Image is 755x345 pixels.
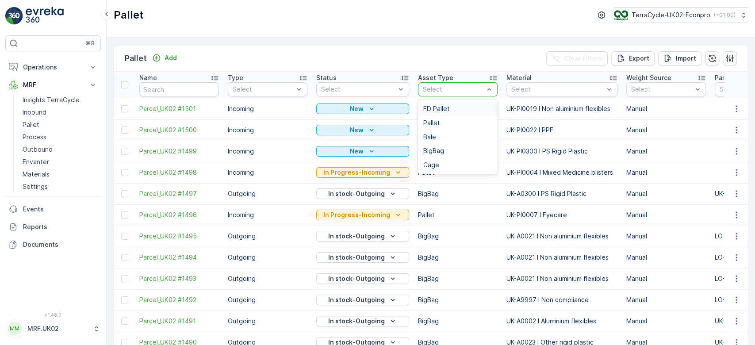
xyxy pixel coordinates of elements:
[316,231,409,241] button: In stock-Outgoing
[414,141,502,162] td: Pallet
[328,317,385,326] p: In stock-Outgoing
[5,76,101,94] button: MRF
[614,7,748,23] button: TerraCycle-UK02-Econpro(+01:00)
[328,232,385,241] p: In stock-Outgoing
[316,167,409,178] button: In Progress-Incoming
[19,143,101,156] a: Outbound
[139,317,219,326] span: Parcel_UK02 #1491
[414,119,502,141] td: Pallet
[139,295,219,304] span: Parcel_UK02 #1492
[5,7,23,25] img: logo
[139,104,219,113] a: Parcel_UK02 #1501
[23,108,46,117] p: Inbound
[506,73,532,82] p: Material
[676,54,696,63] p: Import
[414,289,502,310] td: BigBag
[19,131,101,143] a: Process
[622,247,710,268] td: Manual
[328,274,385,283] p: In stock-Outgoing
[223,310,312,332] td: Outgoing
[139,147,219,156] a: Parcel_UK02 #1499
[23,205,97,214] p: Events
[611,51,655,65] button: Export
[414,310,502,332] td: BigBag
[658,51,701,65] button: Import
[423,147,444,154] span: BigBag
[139,126,219,134] span: Parcel_UK02 #1500
[316,252,409,263] button: In stock-Outgoing
[614,10,628,20] img: terracycle_logo_wKaHoWT.png
[23,170,50,179] p: Materials
[626,73,671,82] p: Weight Source
[414,226,502,247] td: BigBag
[423,105,450,112] span: FD Pallet
[502,289,622,310] td: UK-A9997 I Non compliance
[86,40,95,47] p: ⌘B
[19,119,101,131] a: Pallet
[121,211,128,218] div: Toggle Row Selected
[714,11,736,19] p: ( +01:00 )
[414,98,502,119] td: Pallet
[622,141,710,162] td: Manual
[321,85,395,94] p: Select
[121,169,128,176] div: Toggle Row Selected
[223,183,312,204] td: Outgoing
[328,253,385,262] p: In stock-Outgoing
[8,322,22,336] div: MM
[316,125,409,135] button: New
[121,105,128,112] div: Toggle Row Selected
[632,11,710,19] p: TerraCycle-UK02-Econpro
[139,253,219,262] a: Parcel_UK02 #1494
[121,318,128,325] div: Toggle Row Selected
[223,204,312,226] td: Incoming
[414,247,502,268] td: BigBag
[23,133,46,142] p: Process
[114,8,144,22] p: Pallet
[502,162,622,183] td: UK-PI0004 I Mixed Medicine blisters
[423,161,439,169] span: Cage
[228,73,243,82] p: Type
[223,119,312,141] td: Incoming
[622,204,710,226] td: Manual
[121,233,128,240] div: Toggle Row Selected
[139,189,219,198] a: Parcel_UK02 #1497
[19,156,101,168] a: Envanter
[316,316,409,326] button: In stock-Outgoing
[19,168,101,180] a: Materials
[502,119,622,141] td: UK-PI0022 I PPE
[19,94,101,106] a: Insights TerraCycle
[223,226,312,247] td: Outgoing
[223,247,312,268] td: Outgoing
[5,312,101,318] span: v 1.48.0
[223,98,312,119] td: Incoming
[139,274,219,283] a: Parcel_UK02 #1493
[316,210,409,220] button: In Progress-Incoming
[139,211,219,219] a: Parcel_UK02 #1496
[139,232,219,241] a: Parcel_UK02 #1495
[121,296,128,303] div: Toggle Row Selected
[350,104,364,113] p: New
[23,96,80,104] p: Insights TerraCycle
[622,98,710,119] td: Manual
[546,51,608,65] button: Clear Filters
[139,168,219,177] a: Parcel_UK02 #1498
[316,188,409,199] button: In stock-Outgoing
[5,236,101,253] a: Documents
[5,58,101,76] button: Operations
[5,200,101,218] a: Events
[622,268,710,289] td: Manual
[121,126,128,134] div: Toggle Row Selected
[121,148,128,155] div: Toggle Row Selected
[223,162,312,183] td: Incoming
[350,147,364,156] p: New
[23,63,83,72] p: Operations
[511,85,604,94] p: Select
[564,54,602,63] p: Clear Filters
[423,119,440,126] span: Pallet
[622,162,710,183] td: Manual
